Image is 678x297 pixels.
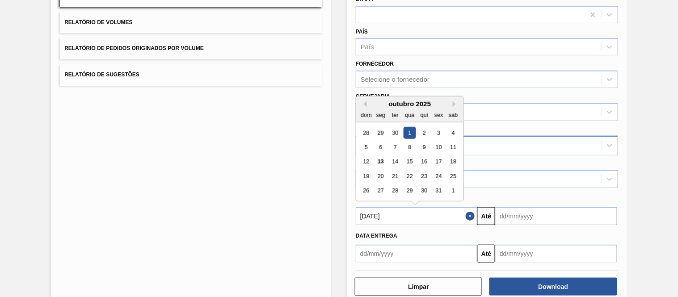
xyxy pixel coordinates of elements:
input: dd/mm/yyyy [356,207,477,225]
button: Limpar [355,278,482,296]
div: qua [404,109,416,121]
div: Choose quarta-feira, 15 de outubro de 2025 [404,156,416,168]
button: Até [477,245,495,263]
input: dd/mm/yyyy [495,245,617,263]
div: Choose sexta-feira, 31 de outubro de 2025 [433,185,445,197]
div: Choose sexta-feira, 17 de outubro de 2025 [433,156,445,168]
div: Choose quinta-feira, 16 de outubro de 2025 [418,156,430,168]
div: Choose terça-feira, 28 de outubro de 2025 [389,185,401,197]
div: Choose domingo, 5 de outubro de 2025 [360,141,372,153]
div: Choose domingo, 19 de outubro de 2025 [360,170,372,182]
div: Choose segunda-feira, 27 de outubro de 2025 [375,185,387,197]
div: sex [433,109,445,121]
div: Choose terça-feira, 21 de outubro de 2025 [389,170,401,182]
button: Close [466,207,477,225]
button: Até [477,207,495,225]
div: Choose segunda-feira, 29 de setembro de 2025 [375,127,387,139]
div: Choose segunda-feira, 6 de outubro de 2025 [375,141,387,153]
button: Next Month [453,101,459,107]
div: Choose quarta-feira, 8 de outubro de 2025 [404,141,416,153]
div: Choose sexta-feira, 3 de outubro de 2025 [433,127,445,139]
div: Selecione o fornecedor [361,76,430,84]
div: Choose quarta-feira, 1 de outubro de 2025 [404,127,416,139]
div: Choose terça-feira, 7 de outubro de 2025 [389,141,401,153]
div: Choose terça-feira, 30 de setembro de 2025 [389,127,401,139]
div: Choose quinta-feira, 23 de outubro de 2025 [418,170,430,182]
div: Choose sábado, 4 de outubro de 2025 [447,127,459,139]
input: dd/mm/yyyy [356,245,477,263]
div: Choose quinta-feira, 30 de outubro de 2025 [418,185,430,197]
div: Choose domingo, 12 de outubro de 2025 [360,156,372,168]
span: Relatório de Sugestões [64,71,139,78]
div: Choose quinta-feira, 9 de outubro de 2025 [418,141,430,153]
div: Choose quarta-feira, 29 de outubro de 2025 [404,185,416,197]
div: Choose segunda-feira, 20 de outubro de 2025 [375,170,387,182]
div: Choose sábado, 1 de novembro de 2025 [447,185,459,197]
button: Relatório de Volumes [60,12,322,33]
label: Cervejaria [356,93,390,100]
div: Choose sábado, 11 de outubro de 2025 [447,141,459,153]
button: Download [489,278,617,296]
div: sab [447,109,459,121]
div: qui [418,109,430,121]
span: Data Entrega [356,233,397,239]
span: Relatório de Volumes [64,19,132,25]
label: País [356,29,368,35]
div: Choose quarta-feira, 22 de outubro de 2025 [404,170,416,182]
button: Previous Month [361,101,367,107]
button: Relatório de Pedidos Originados por Volume [60,38,322,59]
input: dd/mm/yyyy [495,207,617,225]
div: Choose domingo, 26 de outubro de 2025 [360,185,372,197]
div: outubro 2025 [356,100,463,108]
div: seg [375,109,387,121]
div: Choose sexta-feira, 10 de outubro de 2025 [433,141,445,153]
div: Choose sábado, 18 de outubro de 2025 [447,156,459,168]
div: Choose domingo, 28 de setembro de 2025 [360,127,372,139]
div: Choose sábado, 25 de outubro de 2025 [447,170,459,182]
span: Relatório de Pedidos Originados por Volume [64,45,204,51]
div: month 2025-10 [359,125,460,198]
div: Choose quinta-feira, 2 de outubro de 2025 [418,127,430,139]
button: Relatório de Sugestões [60,64,322,86]
div: Choose segunda-feira, 13 de outubro de 2025 [375,156,387,168]
div: Choose sexta-feira, 24 de outubro de 2025 [433,170,445,182]
div: dom [360,109,372,121]
div: Choose terça-feira, 14 de outubro de 2025 [389,156,401,168]
label: Fornecedor [356,61,394,67]
div: País [361,43,374,51]
div: ter [389,109,401,121]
